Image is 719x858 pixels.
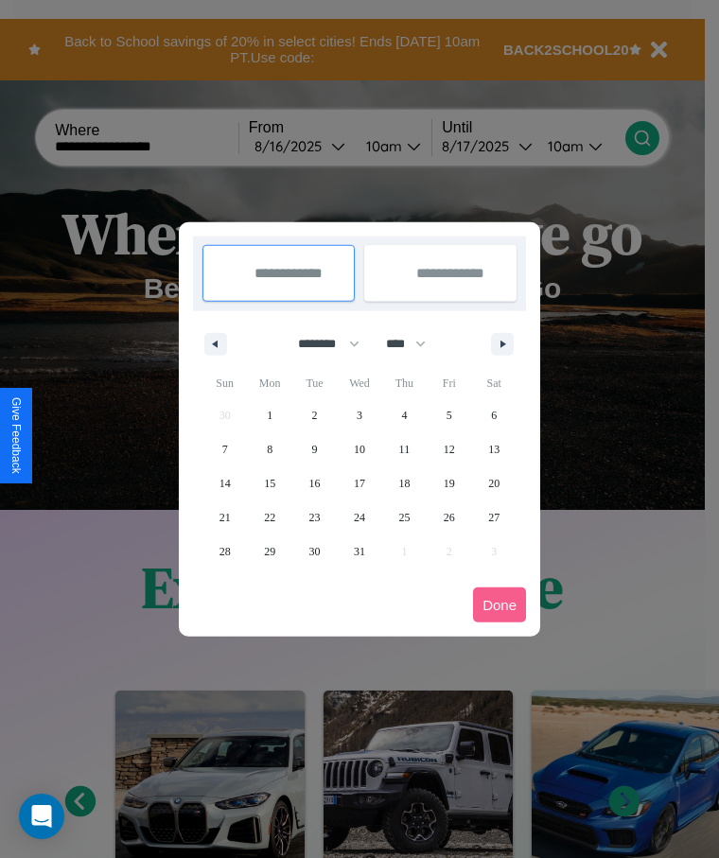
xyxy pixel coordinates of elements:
span: 8 [267,432,272,466]
button: 16 [292,466,337,500]
button: 19 [427,466,471,500]
button: 17 [337,466,381,500]
button: 1 [247,398,291,432]
span: 29 [264,534,275,569]
button: 21 [202,500,247,534]
button: 5 [427,398,471,432]
button: 11 [382,432,427,466]
button: 2 [292,398,337,432]
span: 6 [491,398,497,432]
button: 9 [292,432,337,466]
span: Wed [337,368,381,398]
span: 31 [354,534,365,569]
span: 1 [267,398,272,432]
span: 26 [444,500,455,534]
span: 5 [447,398,452,432]
span: 14 [219,466,231,500]
button: 26 [427,500,471,534]
span: 15 [264,466,275,500]
button: Done [473,587,526,622]
span: 24 [354,500,365,534]
span: 23 [309,500,321,534]
span: Mon [247,368,291,398]
button: 4 [382,398,427,432]
button: 31 [337,534,381,569]
button: 25 [382,500,427,534]
span: Thu [382,368,427,398]
span: 10 [354,432,365,466]
span: 30 [309,534,321,569]
button: 22 [247,500,291,534]
button: 7 [202,432,247,466]
button: 18 [382,466,427,500]
button: 8 [247,432,291,466]
span: 28 [219,534,231,569]
span: Fri [427,368,471,398]
span: 9 [312,432,318,466]
button: 23 [292,500,337,534]
button: 6 [472,398,517,432]
button: 28 [202,534,247,569]
span: 27 [488,500,500,534]
button: 10 [337,432,381,466]
span: 22 [264,500,275,534]
span: Sat [472,368,517,398]
span: 13 [488,432,500,466]
div: Open Intercom Messenger [19,794,64,839]
button: 12 [427,432,471,466]
span: 12 [444,432,455,466]
span: 25 [398,500,410,534]
span: 4 [401,398,407,432]
span: 17 [354,466,365,500]
span: 18 [398,466,410,500]
div: Give Feedback [9,397,23,474]
button: 27 [472,500,517,534]
button: 29 [247,534,291,569]
span: 11 [399,432,411,466]
span: 19 [444,466,455,500]
span: 3 [357,398,362,432]
span: 16 [309,466,321,500]
button: 15 [247,466,291,500]
button: 14 [202,466,247,500]
button: 13 [472,432,517,466]
button: 24 [337,500,381,534]
span: 20 [488,466,500,500]
button: 3 [337,398,381,432]
button: 20 [472,466,517,500]
span: 21 [219,500,231,534]
span: Tue [292,368,337,398]
button: 30 [292,534,337,569]
span: 2 [312,398,318,432]
span: Sun [202,368,247,398]
span: 7 [222,432,228,466]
